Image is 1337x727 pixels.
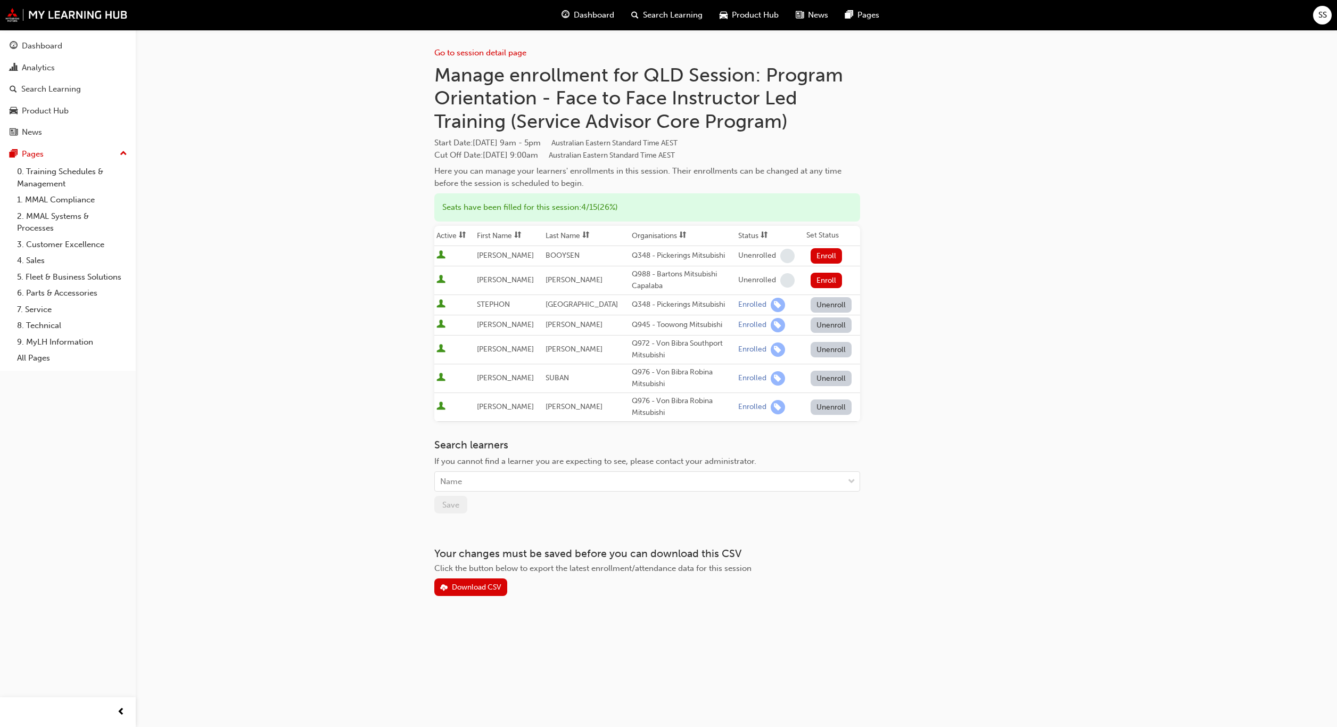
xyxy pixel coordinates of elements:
[4,101,131,121] a: Product Hub
[632,338,734,362] div: Q972 - Von Bibra Southport Mitsubishi
[738,275,776,285] div: Unenrolled
[546,345,603,354] span: [PERSON_NAME]
[631,9,639,22] span: search-icon
[13,269,131,285] a: 5. Fleet & Business Solutions
[811,399,852,415] button: Unenroll
[477,402,534,411] span: [PERSON_NAME]
[442,500,459,510] span: Save
[22,148,44,160] div: Pages
[4,144,131,164] button: Pages
[434,439,860,451] h3: Search learners
[623,4,711,26] a: search-iconSearch Learning
[546,300,618,309] span: [GEOGRAPHIC_DATA]
[22,126,42,138] div: News
[738,320,766,330] div: Enrolled
[436,275,445,285] span: User is active
[553,4,623,26] a: guage-iconDashboard
[4,79,131,99] a: Search Learning
[10,107,18,116] span: car-icon
[546,402,603,411] span: [PERSON_NAME]
[436,344,445,355] span: User is active
[771,371,785,386] span: learningRecordVerb_ENROLL-icon
[436,373,445,383] span: User is active
[13,285,131,301] a: 6. Parts & Accessories
[811,317,852,333] button: Unenroll
[117,706,125,719] span: prev-icon
[434,150,675,160] span: Cut Off Date : [DATE] 9:00am
[22,62,55,74] div: Analytics
[13,192,131,208] a: 1. MMAL Compliance
[10,150,18,159] span: pages-icon
[738,345,766,355] div: Enrolled
[475,226,543,246] th: Toggle SortBy
[13,236,131,253] a: 3. Customer Excellence
[10,63,18,73] span: chart-icon
[13,317,131,334] a: 8. Technical
[780,249,795,263] span: learningRecordVerb_NONE-icon
[452,583,501,592] div: Download CSV
[787,4,837,26] a: news-iconNews
[22,105,69,117] div: Product Hub
[1313,6,1332,24] button: SS
[477,320,534,329] span: [PERSON_NAME]
[551,138,678,148] span: Australian Eastern Standard Time AEST
[477,300,510,309] span: STEPHON
[771,400,785,414] span: learningRecordVerb_ENROLL-icon
[5,8,128,22] img: mmal
[632,366,734,390] div: Q976 - Von Bibra Robina Mitsubishi
[738,402,766,412] div: Enrolled
[630,226,736,246] th: Toggle SortBy
[837,4,888,26] a: pages-iconPages
[811,371,852,386] button: Unenroll
[436,402,445,412] span: User is active
[632,319,734,331] div: Q945 - Toowong Mitsubishi
[459,231,466,240] span: sorting-icon
[434,63,860,133] h1: Manage enrollment for QLD Session: Program Orientation - Face to Face Instructor Led Training (Se...
[543,226,630,246] th: Toggle SortBy
[13,164,131,192] a: 0. Training Schedules & Management
[434,496,467,513] button: Save
[440,476,462,488] div: Name
[711,4,787,26] a: car-iconProduct Hub
[643,9,703,21] span: Search Learning
[811,297,852,313] button: Unenroll
[13,301,131,318] a: 7. Service
[1318,9,1327,21] span: SS
[10,42,18,51] span: guage-icon
[434,456,756,466] span: If you cannot find a learner you are expecting to see, please contact your administrator.
[440,584,448,593] span: download-icon
[436,250,445,261] span: User is active
[632,299,734,311] div: Q348 - Pickerings Mitsubishi
[120,147,127,161] span: up-icon
[562,9,570,22] span: guage-icon
[4,58,131,78] a: Analytics
[732,9,779,21] span: Product Hub
[4,36,131,56] a: Dashboard
[477,345,534,354] span: [PERSON_NAME]
[10,85,17,94] span: search-icon
[22,40,62,52] div: Dashboard
[13,350,131,366] a: All Pages
[811,342,852,357] button: Unenroll
[546,373,569,382] span: SUBAN
[845,9,853,22] span: pages-icon
[811,273,843,288] button: Enroll
[771,298,785,312] span: learningRecordVerb_ENROLL-icon
[761,231,768,240] span: sorting-icon
[738,251,776,261] div: Unenrolled
[434,193,860,222] div: Seats have been filled for this session : 4 / 15 ( 26% )
[582,231,590,240] span: sorting-icon
[434,226,475,246] th: Toggle SortBy
[632,250,734,262] div: Q348 - Pickerings Mitsubishi
[848,475,855,489] span: down-icon
[10,128,18,137] span: news-icon
[434,165,860,189] div: Here you can manage your learners' enrollments in this session. Their enrollments can be changed ...
[477,275,534,284] span: [PERSON_NAME]
[4,122,131,142] a: News
[720,9,728,22] span: car-icon
[434,578,508,596] button: Download CSV
[804,226,860,246] th: Set Status
[808,9,828,21] span: News
[736,226,804,246] th: Toggle SortBy
[21,83,81,95] div: Search Learning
